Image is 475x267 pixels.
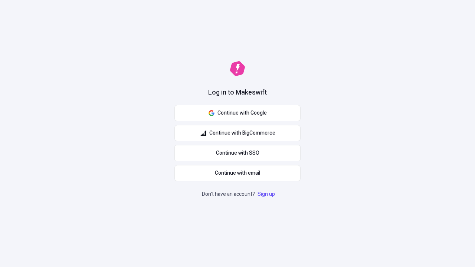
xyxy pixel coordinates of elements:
p: Don't have an account? [202,190,276,198]
button: Continue with Google [174,105,301,121]
span: Continue with email [215,169,260,177]
span: Continue with BigCommerce [209,129,275,137]
a: Sign up [256,190,276,198]
h1: Log in to Makeswift [208,88,267,98]
button: Continue with BigCommerce [174,125,301,141]
a: Continue with SSO [174,145,301,161]
span: Continue with Google [217,109,267,117]
button: Continue with email [174,165,301,181]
